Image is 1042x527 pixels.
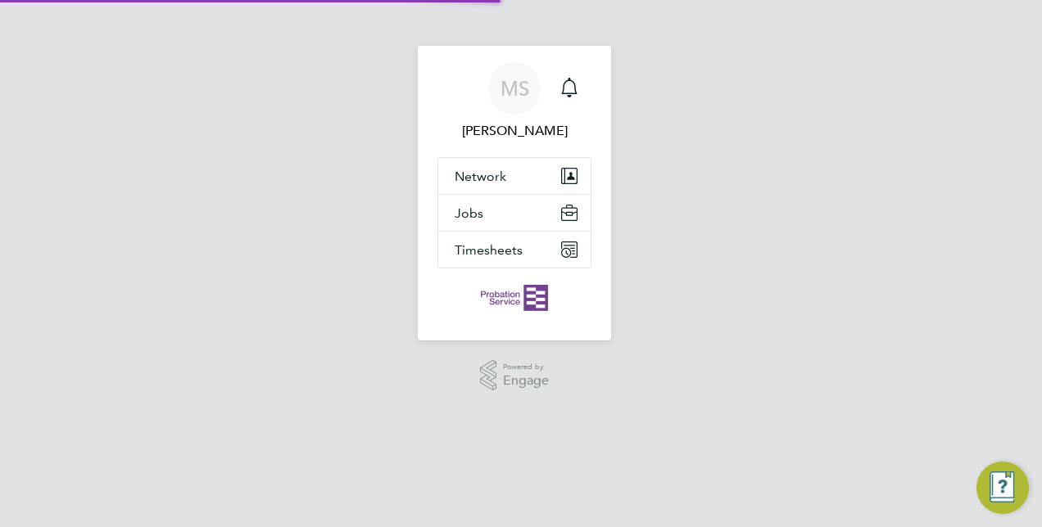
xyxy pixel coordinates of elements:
nav: Main navigation [418,46,611,340]
img: probationservice-logo-retina.png [481,285,547,311]
span: MS [501,78,529,99]
button: Engage Resource Center [976,462,1029,514]
span: Powered by [503,360,549,374]
a: Go to home page [437,285,591,311]
button: Timesheets [438,232,591,268]
button: Jobs [438,195,591,231]
a: MS[PERSON_NAME] [437,62,591,141]
button: Network [438,158,591,194]
span: Matthew Smith [437,121,591,141]
span: Engage [503,374,549,388]
span: Timesheets [455,242,523,258]
span: Jobs [455,205,483,221]
a: Powered byEngage [480,360,550,391]
span: Network [455,169,506,184]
